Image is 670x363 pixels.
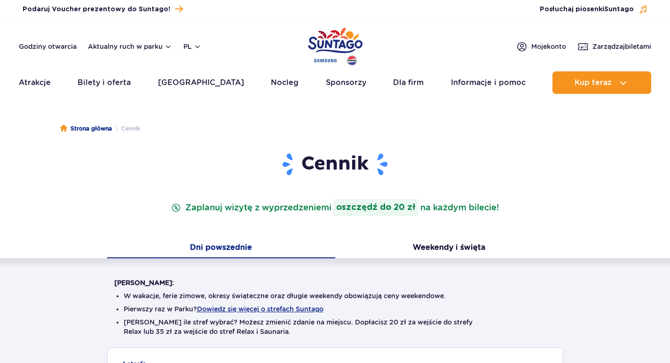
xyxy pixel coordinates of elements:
a: Mojekonto [516,41,566,52]
span: Posłuchaj piosenki [540,5,634,14]
li: Pierwszy raz w Parku? [124,304,547,314]
button: Posłuchaj piosenkiSuntago [540,5,648,14]
a: Sponsorzy [326,71,366,94]
span: Podaruj Voucher prezentowy do Suntago! [23,5,170,14]
a: Podaruj Voucher prezentowy do Suntago! [23,3,183,15]
a: [GEOGRAPHIC_DATA] [158,71,244,94]
li: W wakacje, ferie zimowe, okresy świąteczne oraz długie weekendy obowiązują ceny weekendowe. [124,291,547,301]
span: Kup teraz [575,78,612,87]
span: Moje konto [531,42,566,51]
button: Dowiedz się więcej o strefach Suntago [197,305,323,313]
a: Strona główna [60,124,112,133]
li: Cennik [112,124,140,133]
a: Nocleg [271,71,299,94]
button: Aktualny ruch w parku [88,43,172,50]
button: Kup teraz [552,71,651,94]
button: Weekendy i święta [335,239,563,258]
a: Zarządzajbiletami [577,41,651,52]
a: Informacje i pomoc [451,71,526,94]
a: Godziny otwarcia [19,42,77,51]
li: [PERSON_NAME] ile stref wybrać? Możesz zmienić zdanie na miejscu. Dopłacisz 20 zł za wejście do s... [124,317,547,336]
a: Bilety i oferta [78,71,131,94]
strong: [PERSON_NAME]: [114,279,174,286]
span: Zarządzaj biletami [592,42,651,51]
p: Zaplanuj wizytę z wyprzedzeniem na każdym bilecie! [169,199,501,216]
button: Dni powszednie [107,239,335,258]
h1: Cennik [114,152,556,177]
a: Atrakcje [19,71,51,94]
span: Suntago [604,6,634,13]
a: Dla firm [393,71,424,94]
strong: oszczędź do 20 zł [333,199,418,216]
a: Park of Poland [308,23,363,67]
button: pl [183,42,201,51]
